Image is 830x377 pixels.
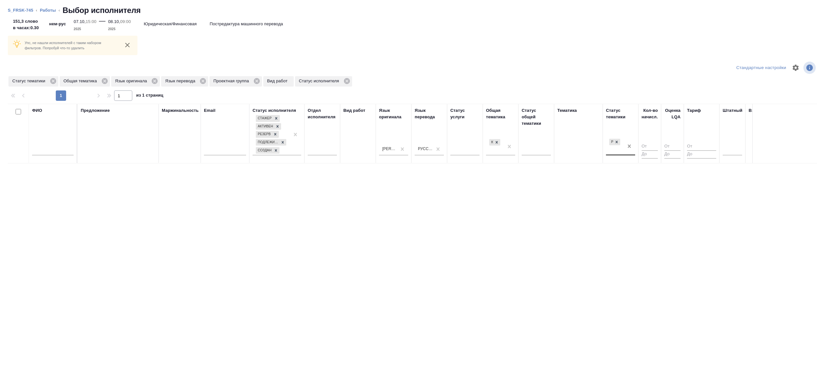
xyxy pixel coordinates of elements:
[256,147,272,154] div: Создан
[74,19,86,24] p: 07.10,
[209,76,262,87] div: Проектная группа
[557,107,577,114] div: Тематика
[32,107,42,114] div: ФИО
[255,138,287,147] div: Стажер, Активен, Резерв, Подлежит внедрению, Создан
[60,76,110,87] div: Общая тематика
[161,76,208,87] div: Язык перевода
[120,19,131,24] p: 09:00
[8,76,58,87] div: Статус тематики
[664,143,681,151] input: От
[687,143,716,151] input: От
[486,107,515,120] div: Общая тематика
[735,63,788,73] div: split button
[418,146,433,152] div: Русский
[522,107,551,127] div: Статус общей тематики
[86,19,96,24] p: 15:00
[8,5,822,16] nav: breadcrumb
[36,7,37,14] li: ‹
[165,78,197,84] p: Язык перевода
[489,139,493,146] div: Юридическая/Финансовая
[295,76,352,87] div: Статус исполнителя
[256,123,274,130] div: Активен
[64,78,99,84] p: Общая тематика
[115,78,149,84] p: Язык оригинала
[63,5,141,16] h2: Выбор исполнителя
[609,139,613,146] div: Рекомендован
[13,18,39,25] p: 151,3 слово
[723,107,742,114] div: Штатный
[12,78,48,84] p: Статус тематики
[267,78,290,84] p: Вид работ
[204,107,215,114] div: Email
[687,150,716,159] input: До
[642,107,658,120] div: Кол-во начисл.
[210,21,283,27] p: Постредактура машинного перевода
[111,76,160,87] div: Язык оригинала
[256,115,273,122] div: Стажер
[40,8,56,13] a: Работы
[382,146,397,152] div: [PERSON_NAME]
[379,107,408,120] div: Язык оригинала
[308,107,337,120] div: Отдел исполнителя
[25,40,117,51] p: Упс, не нашли исполнителей с таким набором фильтров. Попробуй что-то удалить
[213,78,251,84] p: Проектная группа
[415,107,444,120] div: Язык перевода
[255,114,280,123] div: Стажер, Активен, Резерв, Подлежит внедрению, Создан
[788,60,803,76] span: Настроить таблицу
[255,147,280,155] div: Стажер, Активен, Резерв, Подлежит внедрению, Создан
[8,8,33,13] a: S_FRSK-745
[255,130,279,138] div: Стажер, Активен, Резерв, Подлежит внедрению, Создан
[664,150,681,159] input: До
[299,78,341,84] p: Статус исполнителя
[123,40,132,50] button: close
[81,107,110,114] div: Предложение
[664,107,681,120] div: Оценка LQA
[606,107,635,120] div: Статус тематики
[749,107,827,114] div: Взаимодействие и доп. информация
[136,91,163,101] span: из 1 страниц
[256,139,279,146] div: Подлежит внедрению
[343,107,365,114] div: Вид работ
[642,150,658,159] input: До
[162,107,199,114] div: Маржинальность
[99,16,105,32] div: —
[489,138,501,147] div: Юридическая/Финансовая
[642,143,658,151] input: От
[59,7,60,14] li: ‹
[450,107,480,120] div: Статус услуги
[256,131,272,138] div: Резерв
[255,123,282,131] div: Стажер, Активен, Резерв, Подлежит внедрению, Создан
[108,19,120,24] p: 08.10,
[803,62,817,74] span: Посмотреть информацию
[609,138,621,146] div: Рекомендован
[253,107,296,114] div: Статус исполнителя
[687,107,701,114] div: Тариф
